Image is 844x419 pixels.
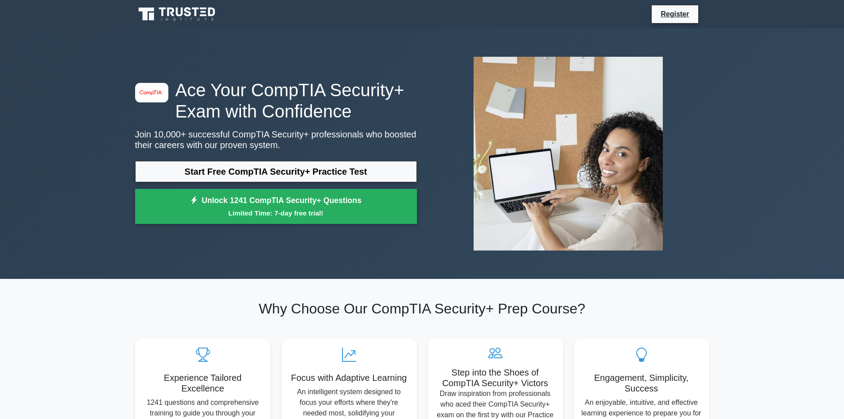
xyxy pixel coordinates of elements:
[135,129,417,150] p: Join 10,000+ successful CompTIA Security+ professionals who boosted their careers with our proven...
[135,161,417,182] a: Start Free CompTIA Security+ Practice Test
[288,372,410,383] h5: Focus with Adaptive Learning
[135,79,417,122] h1: Ace Your CompTIA Security+ Exam with Confidence
[435,367,556,388] h5: Step into the Shoes of CompTIA Security+ Victors
[142,372,264,394] h5: Experience Tailored Excellence
[655,8,694,20] a: Register
[581,372,702,394] h5: Engagement, Simplicity, Success
[135,189,417,224] a: Unlock 1241 CompTIA Security+ QuestionsLimited Time: 7-day free trial!
[135,300,709,317] h2: Why Choose Our CompTIA Security+ Prep Course?
[146,208,406,218] small: Limited Time: 7-day free trial!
